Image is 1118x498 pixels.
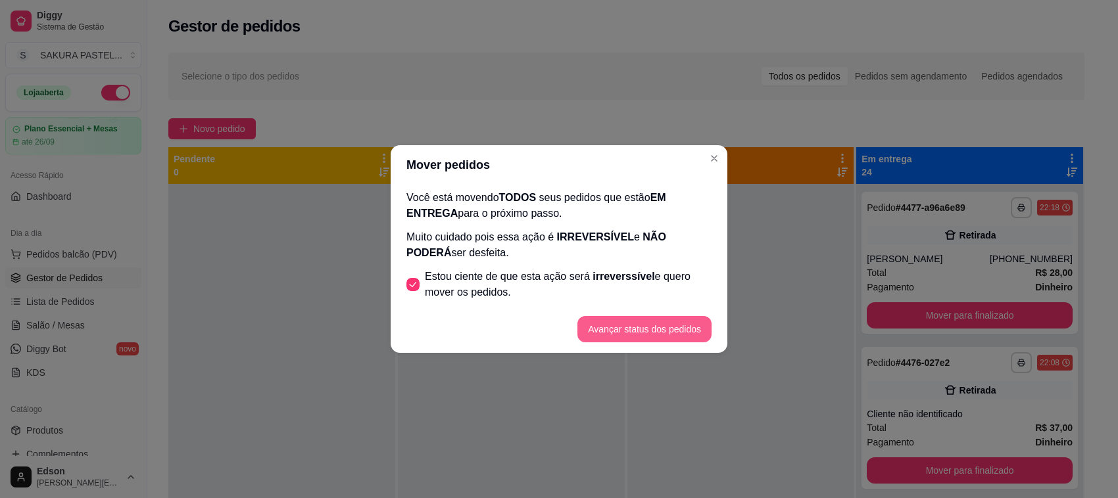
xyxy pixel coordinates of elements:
[557,231,634,242] span: IRREVERSÍVEL
[406,231,666,258] span: NÃO PODERÁ
[425,269,712,300] span: Estou ciente de que esta ação será e quero mover os pedidos.
[577,316,712,342] button: Avançar status dos pedidos
[406,190,712,221] p: Você está movendo seus pedidos que estão para o próximo passo.
[406,229,712,261] p: Muito cuidado pois essa ação é e ser desfeita.
[704,148,725,169] button: Close
[391,145,727,185] header: Mover pedidos
[593,271,654,282] span: irreverssível
[499,192,537,203] span: TODOS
